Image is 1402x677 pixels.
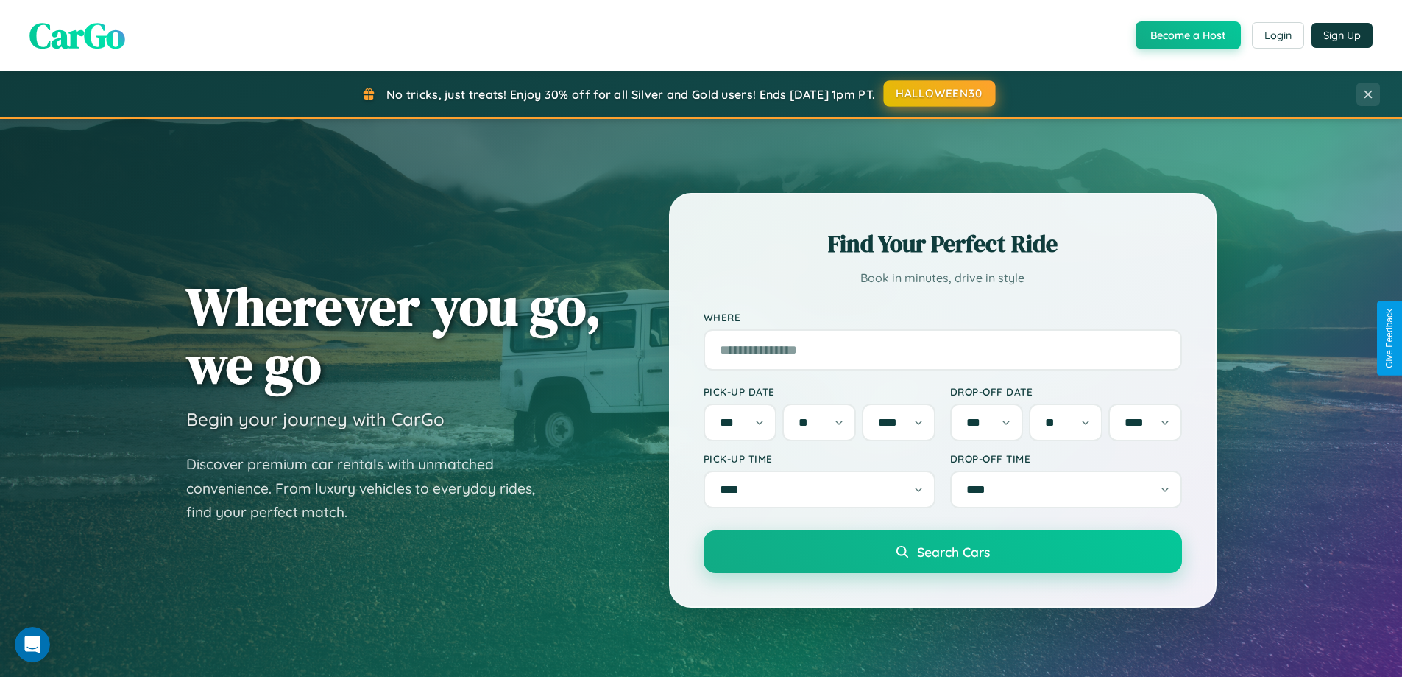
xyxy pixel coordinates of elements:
[704,228,1182,260] h2: Find Your Perfect Ride
[1311,23,1373,48] button: Sign Up
[15,627,50,662] iframe: Intercom live chat
[1136,21,1241,49] button: Become a Host
[1384,309,1395,368] div: Give Feedback
[1252,22,1304,49] button: Login
[29,11,125,60] span: CarGo
[704,311,1182,323] label: Where
[884,80,996,107] button: HALLOWEEN30
[704,385,935,398] label: Pick-up Date
[186,408,445,430] h3: Begin your journey with CarGo
[704,452,935,465] label: Pick-up Time
[917,544,990,560] span: Search Cars
[386,87,875,102] span: No tricks, just treats! Enjoy 30% off for all Silver and Gold users! Ends [DATE] 1pm PT.
[186,452,554,525] p: Discover premium car rentals with unmatched convenience. From luxury vehicles to everyday rides, ...
[950,452,1182,465] label: Drop-off Time
[704,267,1182,289] p: Book in minutes, drive in style
[704,530,1182,573] button: Search Cars
[950,385,1182,398] label: Drop-off Date
[186,277,601,393] h1: Wherever you go, we go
